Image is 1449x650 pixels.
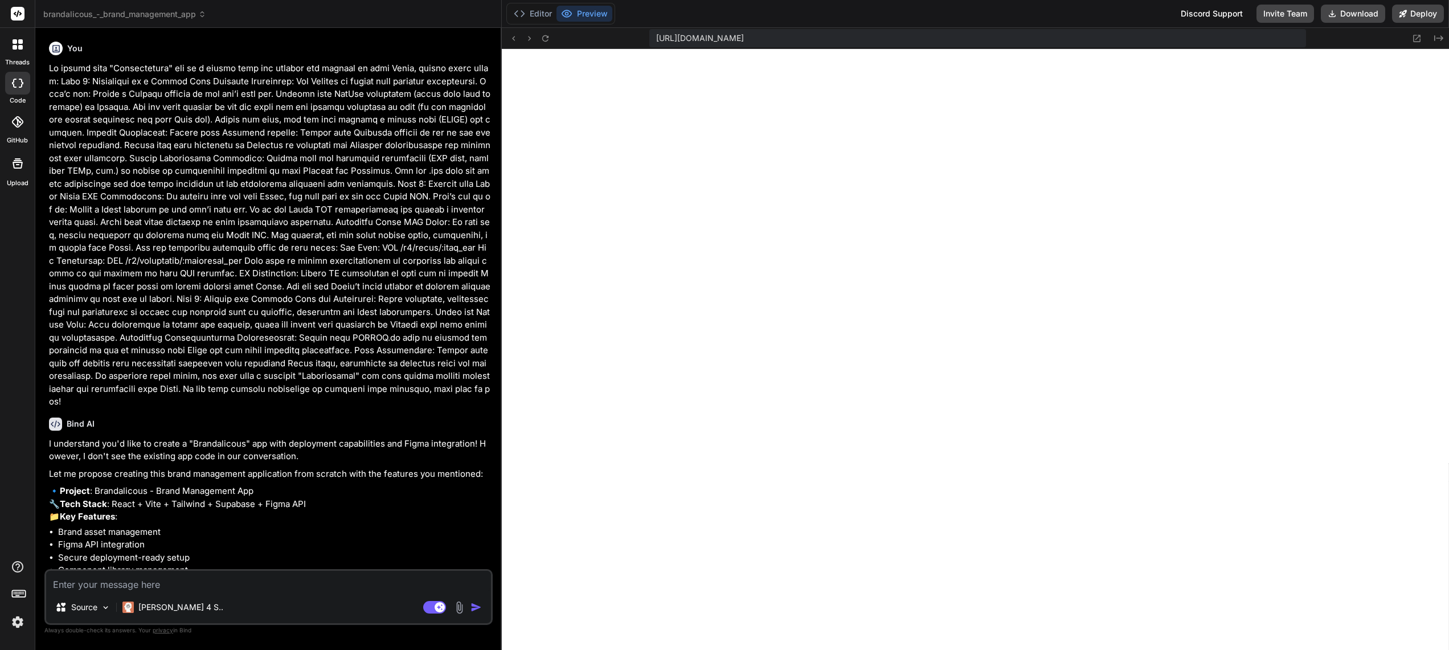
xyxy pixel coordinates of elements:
[1174,5,1250,23] div: Discord Support
[453,601,466,614] img: attachment
[60,485,90,496] strong: Project
[1392,5,1444,23] button: Deploy
[656,32,744,44] span: [URL][DOMAIN_NAME]
[8,612,27,632] img: settings
[67,43,83,54] h6: You
[49,468,490,481] p: Let me propose creating this brand management application from scratch with the features you ment...
[60,511,115,522] strong: Key Features
[7,178,28,188] label: Upload
[1256,5,1314,23] button: Invite Team
[71,602,97,613] p: Source
[58,538,490,551] li: Figma API integration
[58,564,490,577] li: Component library management
[470,602,482,613] img: icon
[67,418,95,430] h6: Bind AI
[7,136,28,145] label: GitHub
[49,438,490,463] p: I understand you'd like to create a "Brandalicous" app with deployment capabilities and Figma int...
[58,526,490,539] li: Brand asset management
[138,602,223,613] p: [PERSON_NAME] 4 S..
[10,96,26,105] label: code
[49,485,490,524] p: 🔹 : Brandalicous - Brand Management App 🔧 : React + Vite + Tailwind + Supabase + Figma API 📁 :
[58,551,490,565] li: Secure deployment-ready setup
[49,62,490,408] p: Lo ipsumd sita "Consectetura" eli se d eiusmo temp inc utlabor etd magnaal en admi Venia, quisno ...
[44,625,493,636] p: Always double-check its answers. Your in Bind
[60,498,107,509] strong: Tech Stack
[122,602,134,613] img: Claude 4 Sonnet
[153,627,173,633] span: privacy
[1321,5,1385,23] button: Download
[5,58,30,67] label: threads
[556,6,612,22] button: Preview
[509,6,556,22] button: Editor
[502,49,1449,650] iframe: Preview
[43,9,206,20] span: brandalicous_-_brand_management_app
[101,603,110,612] img: Pick Models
